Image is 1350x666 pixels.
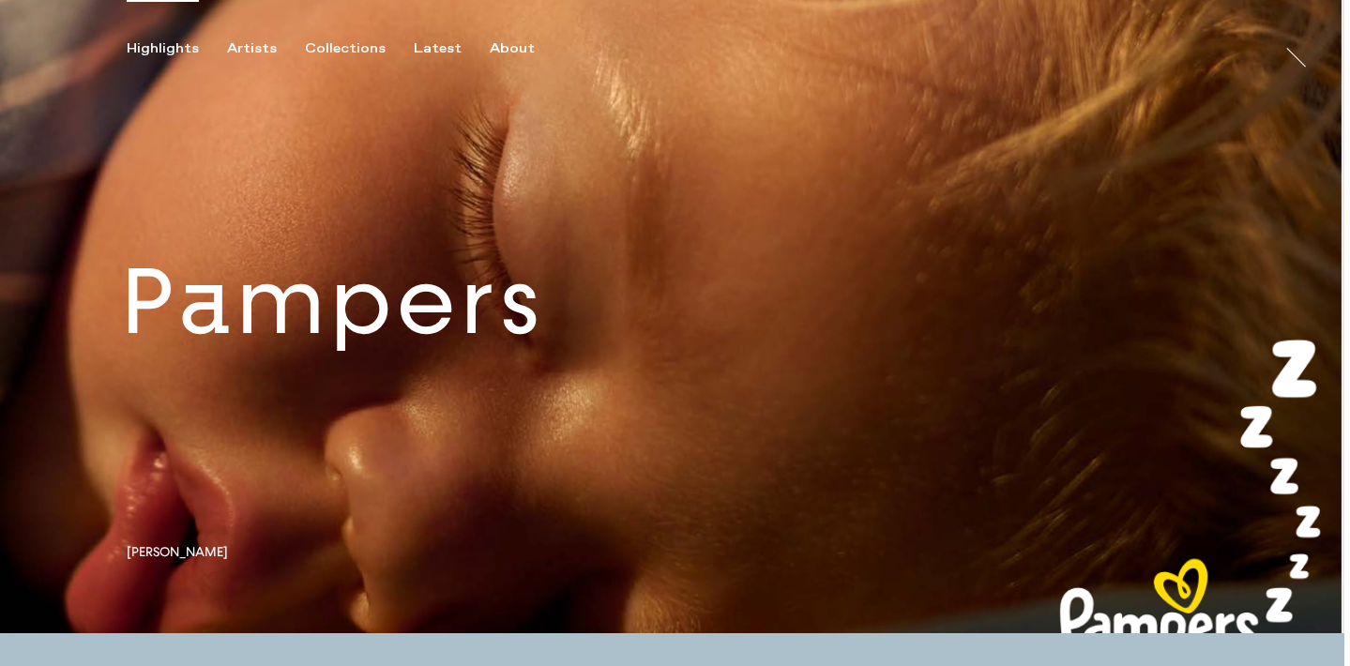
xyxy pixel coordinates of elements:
[490,40,563,57] button: About
[490,40,535,57] div: About
[127,40,227,57] button: Highlights
[414,40,462,57] div: Latest
[305,40,414,57] button: Collections
[305,40,386,57] div: Collections
[127,40,199,57] div: Highlights
[227,40,277,57] div: Artists
[414,40,490,57] button: Latest
[227,40,305,57] button: Artists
